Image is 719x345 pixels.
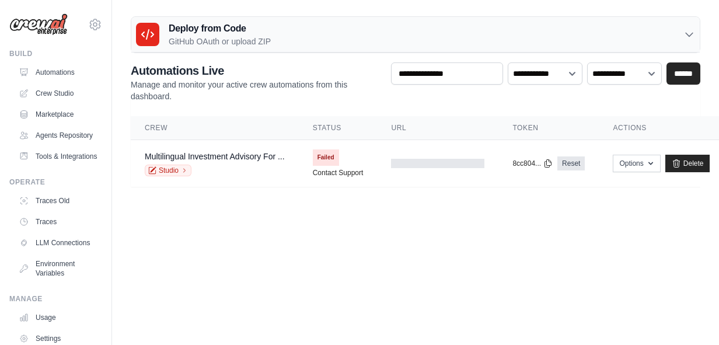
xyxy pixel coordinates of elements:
span: Failed [313,149,339,166]
a: Reset [557,156,585,170]
a: Marketplace [14,105,102,124]
img: Logo [9,13,68,36]
a: Traces Old [14,191,102,210]
th: Token [498,116,599,140]
button: 8cc804... [512,159,553,168]
a: Crew Studio [14,84,102,103]
h2: Automations Live [131,62,382,79]
h3: Deploy from Code [169,22,271,36]
th: Status [299,116,378,140]
button: Options [613,155,660,172]
th: URL [377,116,498,140]
p: Manage and monitor your active crew automations from this dashboard. [131,79,382,102]
th: Crew [131,116,299,140]
div: Operate [9,177,102,187]
a: Traces [14,212,102,231]
a: Delete [665,155,710,172]
div: Build [9,49,102,58]
a: Automations [14,63,102,82]
a: Agents Repository [14,126,102,145]
a: Tools & Integrations [14,147,102,166]
a: Multilingual Investment Advisory For ... [145,152,285,161]
a: LLM Connections [14,234,102,252]
p: GitHub OAuth or upload ZIP [169,36,271,47]
a: Environment Variables [14,255,102,283]
a: Usage [14,308,102,327]
a: Contact Support [313,168,364,177]
a: Studio [145,165,191,176]
div: Manage [9,294,102,304]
